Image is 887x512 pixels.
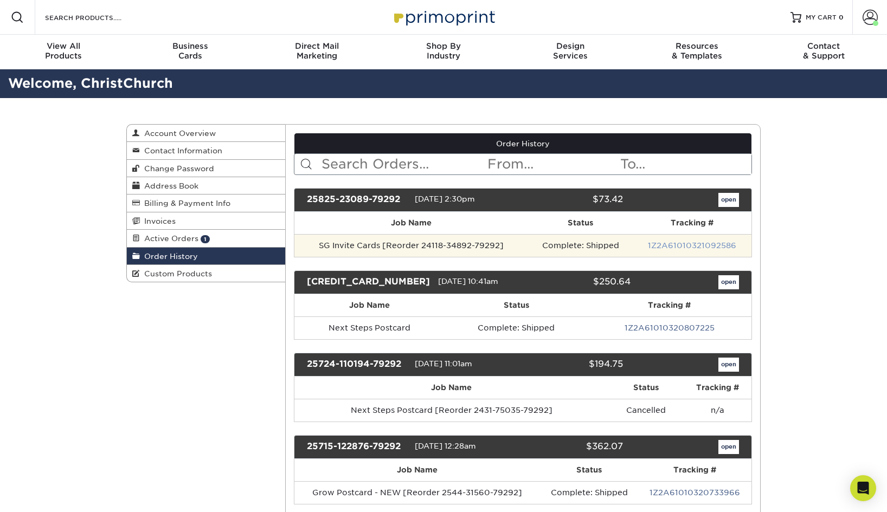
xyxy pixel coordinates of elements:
[648,241,736,250] a: 1Z2A61010321092586
[127,230,285,247] a: Active Orders 1
[718,440,739,454] a: open
[609,399,684,422] td: Cancelled
[140,146,222,155] span: Contact Information
[588,294,751,316] th: Tracking #
[528,234,633,257] td: Complete: Shipped
[294,133,752,154] a: Order History
[850,475,876,501] div: Open Intercom Messenger
[625,323,715,332] a: 1Z2A61010320807225
[806,13,837,22] span: MY CART
[140,269,212,278] span: Custom Products
[299,358,415,372] div: 25724-110194-79292
[3,479,92,508] iframe: Google Customer Reviews
[294,212,528,234] th: Job Name
[634,41,761,51] span: Resources
[760,41,887,51] span: Contact
[438,277,498,286] span: [DATE] 10:41am
[380,35,507,69] a: Shop ByIndustry
[294,234,528,257] td: SG Invite Cards [Reorder 24118-34892-79292]
[445,294,587,316] th: Status
[253,35,380,69] a: Direct MailMarketing
[541,459,639,481] th: Status
[140,129,216,138] span: Account Overview
[683,377,751,399] th: Tracking #
[683,399,751,422] td: n/a
[140,217,176,225] span: Invoices
[294,399,609,422] td: Next Steps Postcard [Reorder 2431-75035-79292]
[294,481,541,504] td: Grow Postcard - NEW [Reorder 2544-31560-79292]
[415,195,475,203] span: [DATE] 2:30pm
[127,125,285,142] a: Account Overview
[201,235,210,243] span: 1
[380,41,507,51] span: Shop By
[294,316,445,339] td: Next Steps Postcard
[127,41,254,61] div: Cards
[718,358,739,372] a: open
[633,212,751,234] th: Tracking #
[507,41,634,51] span: Design
[127,41,254,51] span: Business
[294,377,609,399] th: Job Name
[650,488,740,497] a: 1Z2A61010320733966
[718,275,739,289] a: open
[609,377,684,399] th: Status
[634,41,761,61] div: & Templates
[253,41,380,61] div: Marketing
[140,252,198,261] span: Order History
[415,359,472,368] span: [DATE] 11:01am
[127,142,285,159] a: Contact Information
[507,41,634,61] div: Services
[760,41,887,61] div: & Support
[44,11,150,24] input: SEARCH PRODUCTS.....
[515,440,631,454] div: $362.07
[294,459,541,481] th: Job Name
[127,248,285,265] a: Order History
[760,35,887,69] a: Contact& Support
[638,459,751,481] th: Tracking #
[127,212,285,230] a: Invoices
[127,195,285,212] a: Billing & Payment Info
[127,160,285,177] a: Change Password
[127,35,254,69] a: BusinessCards
[515,358,631,372] div: $194.75
[718,193,739,207] a: open
[515,193,631,207] div: $73.42
[839,14,844,21] span: 0
[140,182,198,190] span: Address Book
[294,294,445,316] th: Job Name
[530,275,639,289] div: $250.64
[127,177,285,195] a: Address Book
[140,199,230,208] span: Billing & Payment Info
[507,35,634,69] a: DesignServices
[253,41,380,51] span: Direct Mail
[528,212,633,234] th: Status
[619,154,751,174] input: To...
[140,234,198,243] span: Active Orders
[380,41,507,61] div: Industry
[634,35,761,69] a: Resources& Templates
[486,154,619,174] input: From...
[127,265,285,282] a: Custom Products
[415,442,476,450] span: [DATE] 12:28am
[299,440,415,454] div: 25715-122876-79292
[299,275,438,289] div: [CREDIT_CARD_NUMBER]
[389,5,498,29] img: Primoprint
[299,193,415,207] div: 25825-23089-79292
[320,154,487,174] input: Search Orders...
[140,164,214,173] span: Change Password
[541,481,639,504] td: Complete: Shipped
[445,316,587,339] td: Complete: Shipped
